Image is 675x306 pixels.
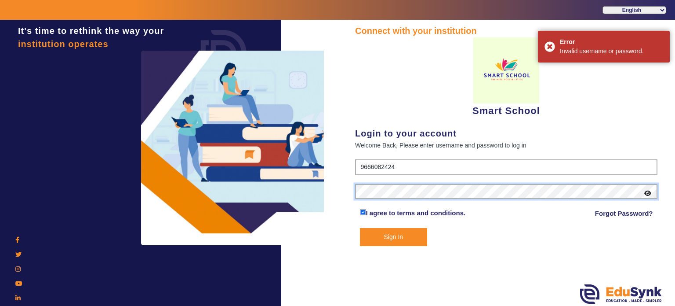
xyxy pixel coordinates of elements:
[560,37,663,47] div: Error
[191,20,257,86] img: login.png
[560,47,663,56] div: Invalid username or password.
[355,127,657,140] div: Login to your account
[355,37,657,118] div: Smart School
[141,51,326,245] img: login3.png
[580,284,662,304] img: edusynk.png
[18,26,164,36] span: It's time to rethink the way your
[360,228,428,246] button: Sign In
[473,37,539,103] img: d9bc1511-b1a7-4aa3-83e2-8cd3cb1b8778
[18,39,109,49] span: institution operates
[355,140,657,151] div: Welcome Back, Please enter username and password to log in
[595,208,653,219] a: Forgot Password?
[355,159,657,175] input: User Name
[366,209,466,217] a: I agree to terms and conditions.
[355,24,657,37] div: Connect with your institution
